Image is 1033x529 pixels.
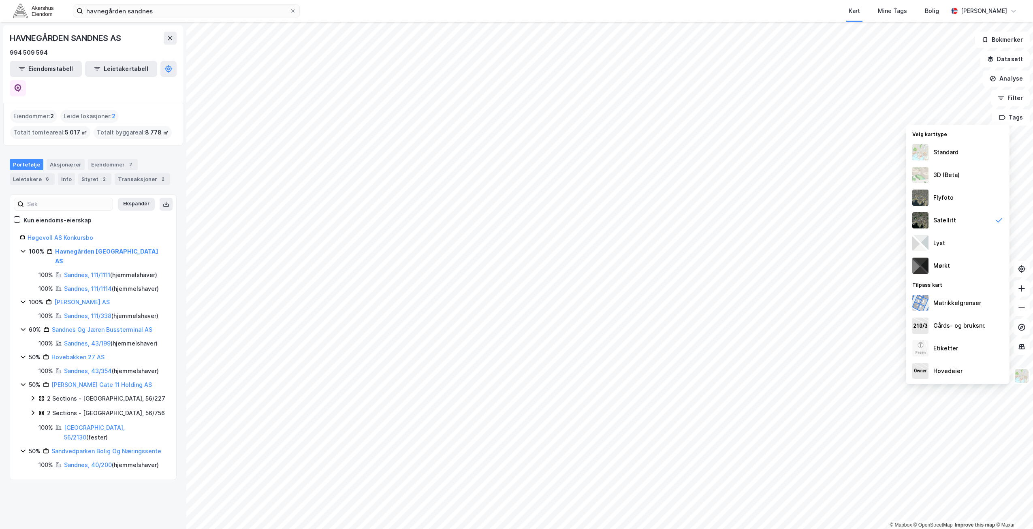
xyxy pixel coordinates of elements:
[55,248,158,264] a: Havnegården [GEOGRAPHIC_DATA] AS
[933,193,954,203] div: Flyfoto
[13,4,53,18] img: akershus-eiendom-logo.9091f326c980b4bce74ccdd9f866810c.svg
[912,295,928,311] img: cadastreBorders.cfe08de4b5ddd52a10de.jpeg
[51,354,105,360] a: Hovebakken 27 AS
[64,339,158,348] div: ( hjemmelshaver )
[933,321,986,331] div: Gårds- og bruksnr.
[933,215,956,225] div: Satellitt
[60,110,119,123] div: Leide lokasjoner :
[912,258,928,274] img: nCdM7BzjoCAAAAAElFTkSuQmCC
[10,159,43,170] div: Portefølje
[29,325,41,335] div: 60%
[992,109,1030,126] button: Tags
[64,366,159,376] div: ( hjemmelshaver )
[933,343,958,353] div: Etiketter
[991,90,1030,106] button: Filter
[64,271,110,278] a: Sandnes, 111/1111
[47,394,165,403] div: 2 Sections - [GEOGRAPHIC_DATA], 56/227
[906,126,1010,141] div: Velg karttype
[23,215,92,225] div: Kun eiendoms-eierskap
[912,144,928,160] img: Z
[890,522,912,528] a: Mapbox
[912,167,928,183] img: Z
[933,261,950,271] div: Mørkt
[64,311,158,321] div: ( hjemmelshaver )
[24,198,113,210] input: Søk
[961,6,1007,16] div: [PERSON_NAME]
[10,48,48,58] div: 994 509 594
[83,5,290,17] input: Søk på adresse, matrikkel, gårdeiere, leietakere eller personer
[933,366,963,376] div: Hovedeier
[38,270,53,280] div: 100%
[983,70,1030,87] button: Analyse
[64,460,159,470] div: ( hjemmelshaver )
[145,128,169,137] span: 8 778 ㎡
[100,175,108,183] div: 2
[906,277,1010,292] div: Tilpass kart
[29,380,41,390] div: 50%
[912,190,928,206] img: Z
[64,312,111,319] a: Sandnes, 111/338
[980,51,1030,67] button: Datasett
[29,352,41,362] div: 50%
[58,173,75,185] div: Info
[955,522,995,528] a: Improve this map
[29,446,41,456] div: 50%
[933,238,945,248] div: Lyst
[159,175,167,183] div: 2
[115,173,170,185] div: Transaksjoner
[64,285,112,292] a: Sandnes, 111/1114
[933,170,960,180] div: 3D (Beta)
[975,32,1030,48] button: Bokmerker
[992,490,1033,529] iframe: Chat Widget
[10,32,123,45] div: HAVNEGÅRDEN SANDNES AS
[38,366,53,376] div: 100%
[849,6,860,16] div: Kart
[912,340,928,356] img: Z
[52,326,152,333] a: Sandnes Og Jæren Bussterminal AS
[94,126,172,139] div: Totalt byggareal :
[64,423,166,442] div: ( fester )
[126,160,134,169] div: 2
[912,318,928,334] img: cadastreKeys.547ab17ec502f5a4ef2b.jpeg
[913,522,953,528] a: OpenStreetMap
[29,247,44,256] div: 100%
[78,173,111,185] div: Styret
[38,460,53,470] div: 100%
[38,311,53,321] div: 100%
[64,270,157,280] div: ( hjemmelshaver )
[28,234,93,241] a: Høgevoll AS Konkursbo
[912,363,928,379] img: majorOwner.b5e170eddb5c04bfeeff.jpeg
[85,61,157,77] button: Leietakertabell
[38,423,53,433] div: 100%
[118,198,155,211] button: Ekspander
[88,159,138,170] div: Eiendommer
[992,490,1033,529] div: Kontrollprogram for chat
[112,111,115,121] span: 2
[912,212,928,228] img: 9k=
[933,147,958,157] div: Standard
[64,284,159,294] div: ( hjemmelshaver )
[43,175,51,183] div: 6
[64,424,125,441] a: [GEOGRAPHIC_DATA], 56/2130
[50,111,54,121] span: 2
[65,128,87,137] span: 5 017 ㎡
[912,235,928,251] img: luj3wr1y2y3+OchiMxRmMxRlscgabnMEmZ7DJGWxyBpucwSZnsMkZbHIGm5zBJmewyRlscgabnMEmZ7DJGWxyBpucwSZnsMkZ...
[29,297,43,307] div: 100%
[64,461,112,468] a: Sandnes, 40/200
[47,159,85,170] div: Aksjonærer
[54,299,110,305] a: [PERSON_NAME] AS
[878,6,907,16] div: Mine Tags
[47,408,165,418] div: 2 Sections - [GEOGRAPHIC_DATA], 56/756
[64,367,112,374] a: Sandnes, 43/354
[10,126,90,139] div: Totalt tomteareal :
[1014,368,1029,384] img: Z
[51,381,152,388] a: [PERSON_NAME] Gate 11 Holding AS
[38,339,53,348] div: 100%
[10,173,55,185] div: Leietakere
[925,6,939,16] div: Bolig
[10,110,57,123] div: Eiendommer :
[38,284,53,294] div: 100%
[933,298,981,308] div: Matrikkelgrenser
[51,448,161,454] a: Sandvedparken Bolig Og Næringssente
[10,61,82,77] button: Eiendomstabell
